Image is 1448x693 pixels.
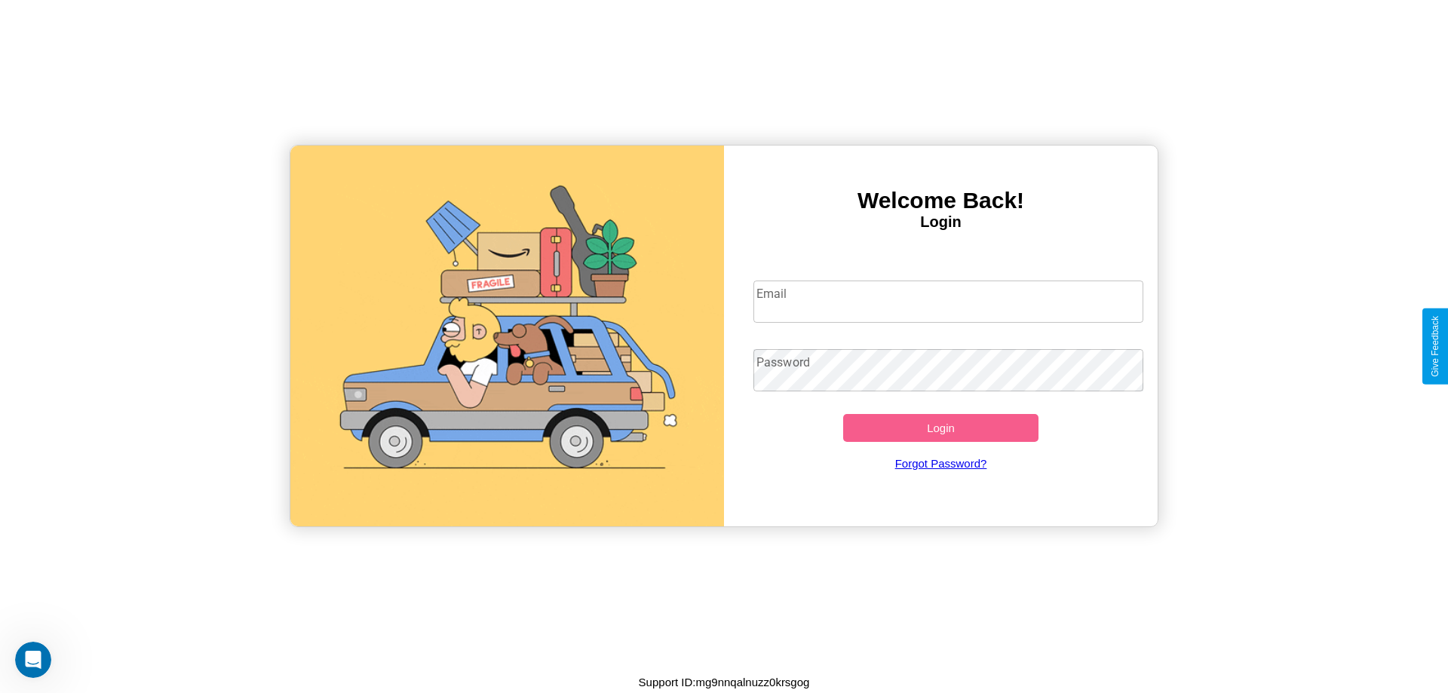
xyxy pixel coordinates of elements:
[724,213,1158,231] h4: Login
[843,414,1038,442] button: Login
[724,188,1158,213] h3: Welcome Back!
[290,146,724,526] img: gif
[1430,316,1440,377] div: Give Feedback
[639,672,810,692] p: Support ID: mg9nnqalnuzz0krsgog
[746,442,1137,485] a: Forgot Password?
[15,642,51,678] iframe: Intercom live chat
